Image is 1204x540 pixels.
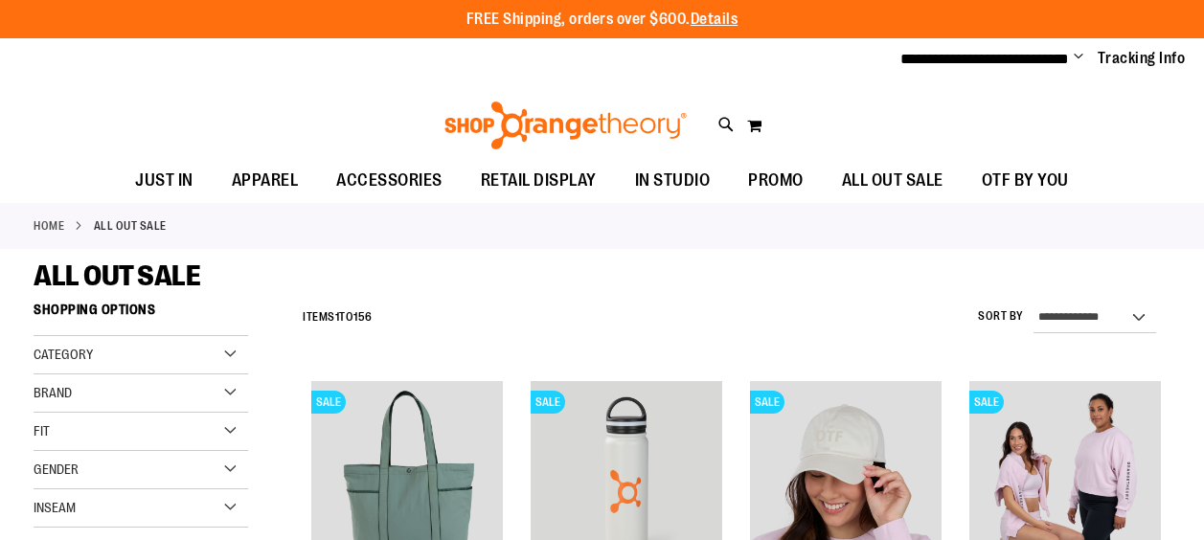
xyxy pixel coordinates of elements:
span: Category [34,347,93,362]
span: SALE [969,391,1004,414]
span: SALE [531,391,565,414]
span: 1 [335,310,340,324]
span: 156 [353,310,373,324]
span: ALL OUT SALE [34,259,200,292]
span: OTF BY YOU [982,159,1069,202]
span: SALE [750,391,784,414]
button: Account menu [1074,49,1083,68]
label: Sort By [978,308,1024,325]
img: Shop Orangetheory [442,101,690,149]
a: Tracking Info [1098,48,1186,69]
span: ALL OUT SALE [842,159,943,202]
strong: ALL OUT SALE [94,217,167,235]
span: Gender [34,461,79,477]
span: PROMO [748,159,804,202]
span: IN STUDIO [635,159,711,202]
p: FREE Shipping, orders over $600. [466,9,738,31]
span: ACCESSORIES [336,159,443,202]
span: Fit [34,423,50,439]
span: Brand [34,385,72,400]
span: Inseam [34,500,76,515]
span: RETAIL DISPLAY [481,159,597,202]
span: JUST IN [135,159,193,202]
a: Home [34,217,64,235]
a: Details [691,11,738,28]
h2: Items to [303,303,373,332]
strong: Shopping Options [34,293,248,336]
span: APPAREL [232,159,299,202]
span: SALE [311,391,346,414]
